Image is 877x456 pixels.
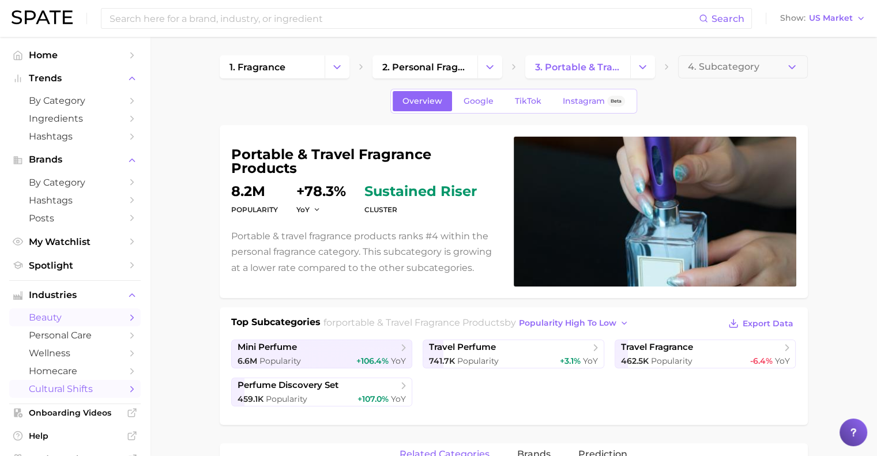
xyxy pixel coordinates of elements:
span: 4. Subcategory [688,62,759,72]
span: Popularity [259,356,301,366]
span: Search [712,13,744,24]
span: Help [29,431,121,441]
span: Show [780,15,806,21]
span: YoY [391,356,406,366]
a: 3. portable & travel fragrance products [525,55,630,78]
a: TikTok [505,91,551,111]
span: Popularity [457,356,499,366]
a: homecare [9,362,141,380]
span: perfume discovery set [238,380,338,391]
span: Google [464,96,494,106]
span: +3.1% [560,356,581,366]
a: cultural shifts [9,380,141,398]
span: YoY [774,356,789,366]
button: Change Category [325,55,349,78]
span: 1. fragrance [229,62,285,73]
a: InstagramBeta [553,91,635,111]
span: US Market [809,15,853,21]
a: Ingredients [9,110,141,127]
a: Onboarding Videos [9,404,141,421]
span: popularity high to low [519,318,616,328]
span: cultural shifts [29,383,121,394]
span: 2. personal fragrance [382,62,468,73]
a: travel fragrance462.5k Popularity-6.4% YoY [615,340,796,368]
a: wellness [9,344,141,362]
span: 3. portable & travel fragrance products [535,62,620,73]
span: -6.4% [750,356,772,366]
span: Spotlight [29,260,121,271]
span: mini perfume [238,342,297,353]
span: Popularity [266,394,307,404]
span: portable & travel fragrance products [336,317,505,328]
span: for by [323,317,632,328]
span: Overview [402,96,442,106]
span: TikTok [515,96,541,106]
button: Change Category [477,55,502,78]
a: Hashtags [9,191,141,209]
span: by Category [29,177,121,188]
span: Industries [29,290,121,300]
a: Hashtags [9,127,141,145]
h1: portable & travel fragrance products [231,148,500,175]
button: Trends [9,70,141,87]
a: My Watchlist [9,233,141,251]
a: Home [9,46,141,64]
span: 459.1k [238,394,264,404]
span: personal care [29,330,121,341]
span: YoY [391,394,406,404]
a: Overview [393,91,452,111]
dt: Popularity [231,203,278,217]
span: +106.4% [356,356,389,366]
span: wellness [29,348,121,359]
span: travel perfume [429,342,496,353]
p: Portable & travel fragrance products ranks #4 within the personal fragrance category. This subcat... [231,228,500,276]
span: beauty [29,312,121,323]
button: Brands [9,151,141,168]
a: perfume discovery set459.1k Popularity+107.0% YoY [231,378,413,406]
span: Posts [29,213,121,224]
button: Export Data [725,315,796,331]
a: Google [454,91,503,111]
span: YoY [296,205,310,214]
a: travel perfume741.7k Popularity+3.1% YoY [423,340,604,368]
span: by Category [29,95,121,106]
span: sustained riser [364,184,477,198]
span: Hashtags [29,195,121,206]
a: Help [9,427,141,444]
a: personal care [9,326,141,344]
span: Popularity [651,356,692,366]
span: travel fragrance [621,342,693,353]
span: 6.6m [238,356,257,366]
a: by Category [9,174,141,191]
input: Search here for a brand, industry, or ingredient [108,9,699,28]
span: Instagram [563,96,605,106]
button: ShowUS Market [777,11,868,26]
span: +107.0% [357,394,389,404]
button: Change Category [630,55,655,78]
a: by Category [9,92,141,110]
span: Home [29,50,121,61]
span: Hashtags [29,131,121,142]
span: My Watchlist [29,236,121,247]
a: mini perfume6.6m Popularity+106.4% YoY [231,340,413,368]
span: homecare [29,365,121,376]
a: 1. fragrance [220,55,325,78]
button: popularity high to low [516,315,632,331]
span: YoY [583,356,598,366]
img: SPATE [12,10,73,24]
span: 741.7k [429,356,455,366]
span: Export Data [743,319,793,329]
h1: Top Subcategories [231,315,321,333]
button: Industries [9,287,141,304]
a: beauty [9,308,141,326]
dt: cluster [364,203,477,217]
button: YoY [296,205,321,214]
span: Ingredients [29,113,121,124]
button: 4. Subcategory [678,55,808,78]
dd: 8.2m [231,184,278,198]
a: Posts [9,209,141,227]
span: 462.5k [621,356,649,366]
span: Brands [29,154,121,165]
span: Beta [611,96,622,106]
span: Trends [29,73,121,84]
